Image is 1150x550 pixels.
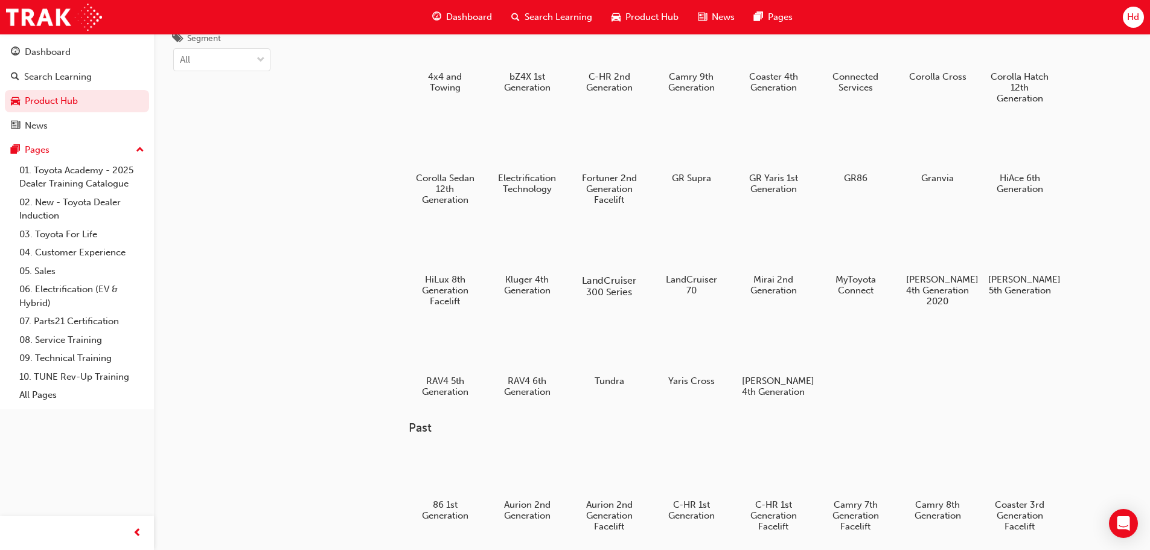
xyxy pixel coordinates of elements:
[257,53,265,68] span: down-icon
[698,10,707,25] span: news-icon
[737,16,810,97] a: Coaster 4th Generation
[573,219,645,300] a: LandCruiser 300 Series
[25,143,50,157] div: Pages
[988,71,1052,104] h5: Corolla Hatch 12th Generation
[655,321,727,391] a: Yaris Cross
[901,445,974,526] a: Camry 8th Generation
[742,274,805,296] h5: Mirai 2nd Generation
[660,71,723,93] h5: Camry 9th Generation
[988,274,1052,296] h5: [PERSON_NAME] 5th Generation
[578,376,641,386] h5: Tundra
[5,90,149,112] a: Product Hub
[906,173,970,184] h5: Granvia
[14,331,149,350] a: 08. Service Training
[602,5,688,30] a: car-iconProduct Hub
[819,445,892,537] a: Camry 7th Generation Facelift
[5,115,149,137] a: News
[578,71,641,93] h5: C-HR 2nd Generation
[573,445,645,537] a: Aurion 2nd Generation Facelift
[819,16,892,97] a: Connected Services
[744,5,802,30] a: pages-iconPages
[742,499,805,532] h5: C-HR 1st Generation Facelift
[824,173,887,184] h5: GR86
[496,376,559,397] h5: RAV4 6th Generation
[414,376,477,397] h5: RAV4 5th Generation
[988,499,1052,532] h5: Coaster 3rd Generation Facelift
[491,321,563,401] a: RAV4 6th Generation
[187,33,221,45] div: Segment
[25,119,48,133] div: News
[5,66,149,88] a: Search Learning
[414,274,477,307] h5: HiLux 8th Generation Facelift
[409,421,1094,435] h3: Past
[432,10,441,25] span: guage-icon
[409,118,481,209] a: Corolla Sedan 12th Generation
[11,72,19,83] span: search-icon
[712,10,735,24] span: News
[742,376,805,397] h5: [PERSON_NAME] 4th Generation
[24,70,92,84] div: Search Learning
[906,274,970,307] h5: [PERSON_NAME] 4th Generation 2020
[511,10,520,25] span: search-icon
[491,118,563,199] a: Electrification Technology
[983,219,1056,300] a: [PERSON_NAME] 5th Generation
[573,321,645,391] a: Tundra
[14,386,149,405] a: All Pages
[409,321,481,401] a: RAV4 5th Generation
[409,219,481,311] a: HiLux 8th Generation Facelift
[414,71,477,93] h5: 4x4 and Towing
[573,16,645,97] a: C-HR 2nd Generation
[901,16,974,86] a: Corolla Cross
[446,10,492,24] span: Dashboard
[655,118,727,188] a: GR Supra
[502,5,602,30] a: search-iconSearch Learning
[14,349,149,368] a: 09. Technical Training
[5,139,149,161] button: Pages
[660,499,723,521] h5: C-HR 1st Generation
[1109,509,1138,538] div: Open Intercom Messenger
[988,173,1052,194] h5: HiAce 6th Generation
[737,445,810,537] a: C-HR 1st Generation Facelift
[737,321,810,401] a: [PERSON_NAME] 4th Generation
[901,219,974,311] a: [PERSON_NAME] 4th Generation 2020
[578,173,641,205] h5: Fortuner 2nd Generation Facelift
[5,39,149,139] button: DashboardSearch LearningProduct HubNews
[14,280,149,312] a: 06. Electrification (EV & Hybrid)
[14,193,149,225] a: 02. New - Toyota Dealer Induction
[491,16,563,97] a: bZ4X 1st Generation
[6,4,102,31] img: Trak
[655,445,727,526] a: C-HR 1st Generation
[496,499,559,521] h5: Aurion 2nd Generation
[768,10,793,24] span: Pages
[525,10,592,24] span: Search Learning
[14,225,149,244] a: 03. Toyota For Life
[655,219,727,300] a: LandCruiser 70
[983,118,1056,199] a: HiAce 6th Generation
[5,41,149,63] a: Dashboard
[737,219,810,300] a: Mirai 2nd Generation
[983,16,1056,108] a: Corolla Hatch 12th Generation
[133,526,142,541] span: prev-icon
[575,275,642,298] h5: LandCruiser 300 Series
[660,376,723,386] h5: Yaris Cross
[983,445,1056,537] a: Coaster 3rd Generation Facelift
[496,71,559,93] h5: bZ4X 1st Generation
[491,445,563,526] a: Aurion 2nd Generation
[578,499,641,532] h5: Aurion 2nd Generation Facelift
[180,53,190,67] div: All
[14,262,149,281] a: 05. Sales
[737,118,810,199] a: GR Yaris 1st Generation
[906,499,970,521] h5: Camry 8th Generation
[824,499,887,532] h5: Camry 7th Generation Facelift
[573,118,645,209] a: Fortuner 2nd Generation Facelift
[742,173,805,194] h5: GR Yaris 1st Generation
[136,142,144,158] span: up-icon
[906,71,970,82] h5: Corolla Cross
[14,243,149,262] a: 04. Customer Experience
[901,118,974,188] a: Granvia
[414,499,477,521] h5: 86 1st Generation
[496,274,559,296] h5: Kluger 4th Generation
[754,10,763,25] span: pages-icon
[1127,10,1139,24] span: Hd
